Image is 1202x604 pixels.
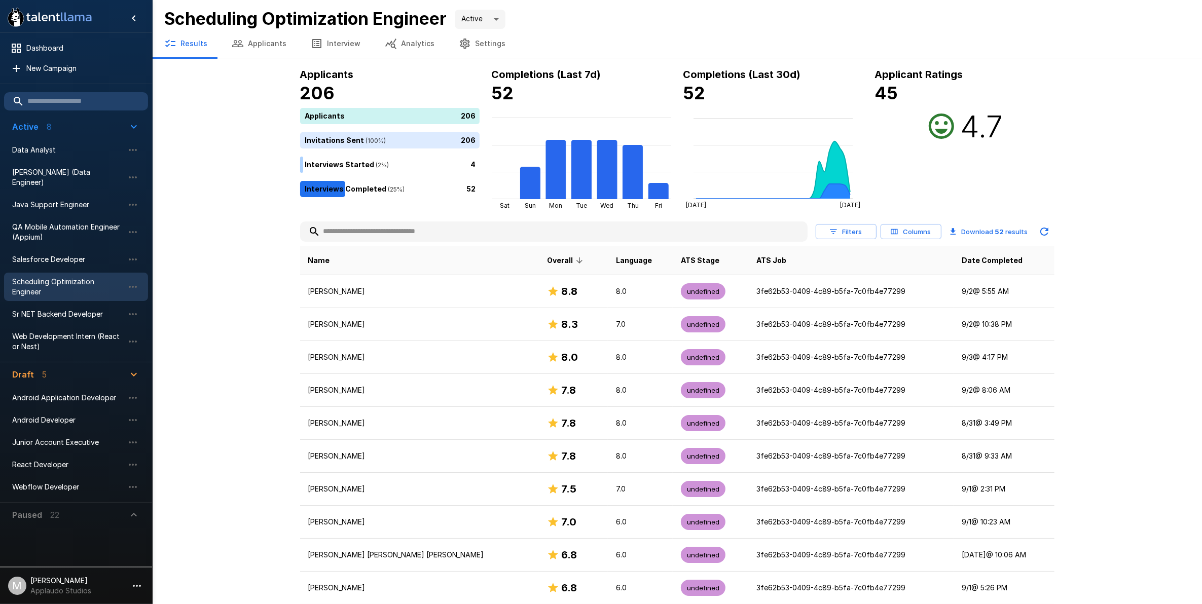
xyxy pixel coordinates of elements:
h6: 7.0 [561,514,576,530]
span: undefined [681,320,725,329]
tspan: [DATE] [686,201,706,209]
p: 8.0 [616,352,665,362]
p: [PERSON_NAME] [308,385,531,395]
h2: 4.7 [961,108,1003,144]
p: [PERSON_NAME] [308,418,531,428]
p: [PERSON_NAME] [308,286,531,296]
h6: 7.5 [561,481,576,497]
p: 3fe62b53-0409-4c89-b5fa-7c0fb4e77299 [756,352,946,362]
p: 6.0 [616,550,665,560]
span: Name [308,254,330,267]
span: undefined [681,550,725,560]
p: [PERSON_NAME] [308,319,531,329]
p: 3fe62b53-0409-4c89-b5fa-7c0fb4e77299 [756,418,946,428]
h6: 8.8 [561,283,577,299]
span: undefined [681,287,725,296]
b: 52 [492,83,514,103]
p: 206 [461,135,476,145]
tspan: Wed [600,202,613,209]
p: 7.0 [616,319,665,329]
h6: 7.8 [561,415,576,431]
td: 9/3 @ 4:17 PM [954,341,1054,374]
td: 9/2 @ 5:55 AM [954,275,1054,308]
p: 3fe62b53-0409-4c89-b5fa-7c0fb4e77299 [756,550,946,560]
button: Updated Today - 7:34 AM [1034,221,1054,242]
p: [PERSON_NAME] [308,352,531,362]
p: 3fe62b53-0409-4c89-b5fa-7c0fb4e77299 [756,451,946,461]
span: Overall [547,254,586,267]
p: 8.0 [616,451,665,461]
p: 206 [461,110,476,121]
button: Results [152,29,220,58]
td: 9/2 @ 8:06 AM [954,374,1054,407]
b: Completions (Last 7d) [492,68,601,81]
p: 3fe62b53-0409-4c89-b5fa-7c0fb4e77299 [756,517,946,527]
p: 8.0 [616,286,665,296]
td: 9/2 @ 10:38 PM [954,308,1054,341]
b: 45 [875,83,898,103]
b: Completions (Last 30d) [683,68,801,81]
td: [DATE] @ 10:06 AM [954,539,1054,572]
b: Applicant Ratings [875,68,963,81]
b: 206 [300,83,335,103]
td: 8/31 @ 3:49 PM [954,407,1054,440]
tspan: Tue [576,202,587,209]
b: 52 [683,83,706,103]
button: Analytics [373,29,447,58]
p: [PERSON_NAME] [PERSON_NAME] [PERSON_NAME] [308,550,531,560]
p: 3fe62b53-0409-4c89-b5fa-7c0fb4e77299 [756,484,946,494]
button: Filters [816,224,877,240]
h6: 7.8 [561,382,576,398]
span: ATS Stage [681,254,719,267]
button: Columns [881,224,941,240]
h6: 7.8 [561,448,576,464]
button: Download 52 results [945,221,1032,242]
p: 3fe62b53-0409-4c89-b5fa-7c0fb4e77299 [756,583,946,593]
p: 3fe62b53-0409-4c89-b5fa-7c0fb4e77299 [756,286,946,296]
span: undefined [681,517,725,527]
tspan: Fri [654,202,662,209]
span: Date Completed [962,254,1023,267]
p: 8.0 [616,418,665,428]
p: 3fe62b53-0409-4c89-b5fa-7c0fb4e77299 [756,319,946,329]
h6: 8.3 [561,316,578,332]
button: Settings [447,29,518,58]
div: Active [455,10,505,29]
td: 9/1 @ 10:23 AM [954,506,1054,539]
span: ATS Job [756,254,786,267]
tspan: Sun [524,202,535,209]
tspan: Sat [499,202,509,209]
h6: 6.8 [561,580,577,596]
p: [PERSON_NAME] [308,484,531,494]
tspan: [DATE] [840,201,860,209]
p: 6.0 [616,517,665,527]
td: 8/31 @ 9:33 AM [954,440,1054,473]
span: undefined [681,451,725,461]
span: undefined [681,419,725,428]
p: 7.0 [616,484,665,494]
span: Language [616,254,652,267]
span: undefined [681,386,725,395]
p: [PERSON_NAME] [308,451,531,461]
p: [PERSON_NAME] [308,583,531,593]
button: Interview [299,29,373,58]
b: 52 [995,228,1004,236]
b: Scheduling Optimization Engineer [164,8,447,29]
span: undefined [681,583,725,593]
p: 3fe62b53-0409-4c89-b5fa-7c0fb4e77299 [756,385,946,395]
p: 8.0 [616,385,665,395]
button: Applicants [220,29,299,58]
p: 6.0 [616,583,665,593]
td: 9/1 @ 2:31 PM [954,473,1054,506]
b: Applicants [300,68,354,81]
p: 4 [471,159,476,170]
p: 52 [467,183,476,194]
p: [PERSON_NAME] [308,517,531,527]
span: undefined [681,484,725,494]
h6: 6.8 [561,547,577,563]
span: undefined [681,353,725,362]
tspan: Mon [549,202,562,209]
tspan: Thu [627,202,638,209]
h6: 8.0 [561,349,578,365]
